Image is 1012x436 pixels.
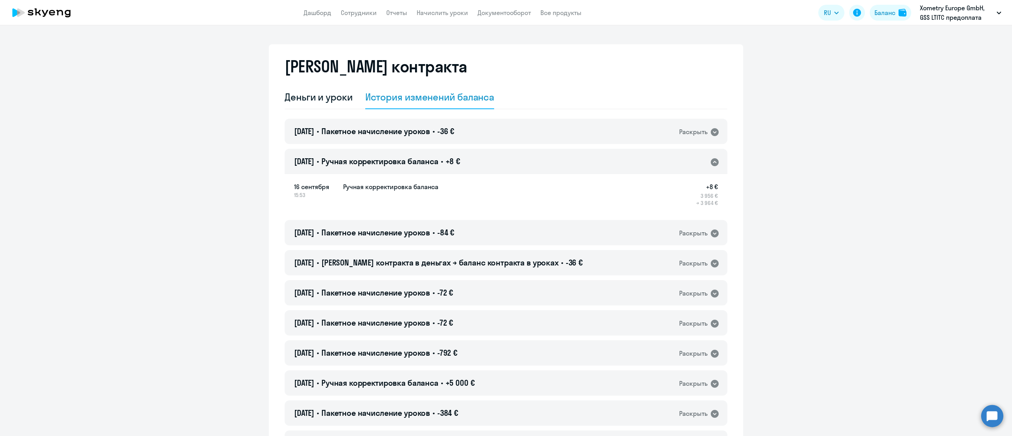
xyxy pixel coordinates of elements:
[432,126,435,136] span: •
[304,9,331,17] a: Дашборд
[365,91,495,103] div: История изменений баланса
[432,318,435,328] span: •
[317,258,319,267] span: •
[920,3,993,22] p: Xometry Europe GmbH, GSS LTITC предоплата (временно)
[437,318,453,328] span: -72 €
[343,182,438,191] h5: Ручная корректировка баланса
[285,91,353,103] div: Деньги и уроки
[386,9,407,17] a: Отчеты
[294,227,314,237] span: [DATE]
[870,5,911,21] button: Балансbalance
[317,156,319,166] span: •
[294,348,314,358] span: [DATE]
[540,9,582,17] a: Все продукты
[441,378,443,388] span: •
[679,379,708,389] div: Раскрыть
[432,288,435,298] span: •
[321,258,559,267] span: [PERSON_NAME] контракта в деньгах → баланс контракта в уроках
[432,348,435,358] span: •
[679,409,708,419] div: Раскрыть
[417,9,468,17] a: Начислить уроки
[294,191,337,199] span: 15:53
[696,199,718,207] p: → 3 964 €
[321,378,438,388] span: Ручная корректировка баланса
[294,378,314,388] span: [DATE]
[321,227,430,237] span: Пакетное начисление уроков
[294,156,314,166] span: [DATE]
[679,288,708,298] div: Раскрыть
[696,192,718,199] p: 3 956 €
[437,126,454,136] span: -36 €
[294,408,314,418] span: [DATE]
[294,318,314,328] span: [DATE]
[432,408,435,418] span: •
[321,408,430,418] span: Пакетное начисление уроков
[317,378,319,388] span: •
[437,348,457,358] span: -792 €
[899,9,906,17] img: balance
[317,288,319,298] span: •
[432,227,435,237] span: •
[446,156,460,166] span: +8 €
[818,5,844,21] button: RU
[566,258,583,267] span: -36 €
[874,8,895,17] div: Баланс
[679,318,708,328] div: Раскрыть
[561,258,563,267] span: •
[321,126,430,136] span: Пакетное начисление уроков
[317,126,319,136] span: •
[824,8,831,17] span: RU
[321,156,438,166] span: Ручная корректировка баланса
[341,9,377,17] a: Сотрудники
[317,408,319,418] span: •
[478,9,531,17] a: Документооборот
[679,127,708,137] div: Раскрыть
[294,126,314,136] span: [DATE]
[437,408,458,418] span: -384 €
[446,378,475,388] span: +5 000 €
[321,288,430,298] span: Пакетное начисление уроков
[696,182,718,191] h5: +8 €
[916,3,1005,22] button: Xometry Europe GmbH, GSS LTITC предоплата (временно)
[294,258,314,267] span: [DATE]
[285,57,467,76] h2: [PERSON_NAME] контракта
[294,182,337,191] span: 16 сентября
[679,228,708,238] div: Раскрыть
[679,349,708,358] div: Раскрыть
[321,318,430,328] span: Пакетное начисление уроков
[317,227,319,237] span: •
[437,288,453,298] span: -72 €
[321,348,430,358] span: Пакетное начисление уроков
[317,318,319,328] span: •
[679,258,708,268] div: Раскрыть
[294,288,314,298] span: [DATE]
[441,156,443,166] span: •
[317,348,319,358] span: •
[437,227,454,237] span: -84 €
